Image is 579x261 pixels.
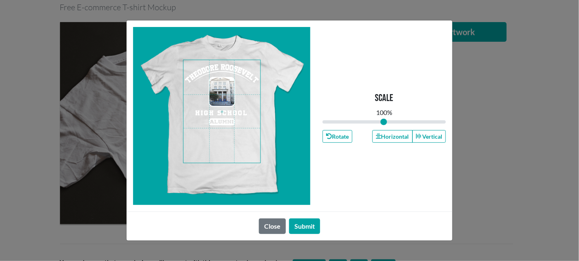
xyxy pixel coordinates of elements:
button: Rotate [323,130,352,143]
button: Submit [289,218,320,234]
p: Scale [375,92,394,104]
button: Horizontal [372,130,412,143]
button: Close [259,218,286,234]
button: Vertical [412,130,446,143]
div: 100 % [376,108,392,117]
